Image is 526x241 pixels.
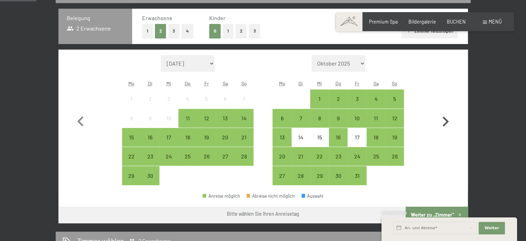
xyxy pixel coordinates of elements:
[197,147,216,166] div: Fri Sep 26 2025
[166,80,171,86] abbr: Mittwoch
[385,89,404,108] div: Anreise möglich
[348,128,366,147] div: Fri Oct 17 2025
[216,96,234,113] div: 6
[367,89,385,108] div: Anreise möglich
[385,147,404,166] div: Anreise möglich
[385,128,404,147] div: Anreise möglich
[311,135,328,152] div: 15
[329,128,348,147] div: Anreise möglich
[227,210,299,217] div: Bitte wählen Sie Ihren Anreisetag
[159,128,178,147] div: Wed Sep 17 2025
[67,14,124,22] h3: Belegung
[122,166,141,185] div: Mon Sep 29 2025
[348,96,366,113] div: 3
[348,135,366,152] div: 17
[122,109,141,128] div: Anreise nicht möglich
[273,147,291,166] div: Anreise möglich
[385,109,404,128] div: Sun Oct 12 2025
[311,173,328,190] div: 29
[141,96,159,113] div: 2
[236,24,247,38] button: 2
[348,89,366,108] div: Anreise möglich
[123,96,140,113] div: 1
[141,135,159,152] div: 16
[292,109,310,128] div: Anreise möglich
[317,80,322,86] abbr: Mittwoch
[367,115,385,133] div: 11
[141,128,159,147] div: Anreise möglich
[198,135,215,152] div: 19
[197,147,216,166] div: Anreise möglich
[302,194,324,198] div: Auswahl
[348,115,366,133] div: 10
[367,96,385,113] div: 4
[122,89,141,108] div: Anreise nicht möglich
[369,19,398,25] a: Premium Spa
[235,154,252,171] div: 28
[216,109,234,128] div: Sat Sep 13 2025
[247,194,295,198] div: Abreise nicht möglich
[178,147,197,166] div: Thu Sep 25 2025
[216,147,234,166] div: Anreise möglich
[381,210,407,215] span: Schnellanfrage
[348,109,366,128] div: Anreise möglich
[329,166,348,185] div: Thu Oct 30 2025
[355,80,359,86] abbr: Freitag
[329,109,348,128] div: Anreise möglich
[348,109,366,128] div: Fri Oct 10 2025
[179,135,196,152] div: 18
[141,166,159,185] div: Tue Sep 30 2025
[367,147,385,166] div: Anreise möglich
[216,115,234,133] div: 13
[310,89,329,108] div: Anreise möglich
[179,154,196,171] div: 25
[273,154,290,171] div: 20
[386,135,403,152] div: 19
[198,154,215,171] div: 26
[329,89,348,108] div: Thu Oct 02 2025
[198,96,215,113] div: 5
[142,24,153,38] button: 1
[447,19,466,25] a: BUCHEN
[209,15,225,21] span: Kinder
[209,24,221,38] button: 0
[141,147,159,166] div: Tue Sep 23 2025
[159,128,178,147] div: Anreise möglich
[330,173,347,190] div: 30
[273,128,291,147] div: Anreise möglich
[348,166,366,185] div: Fri Oct 31 2025
[335,80,341,86] abbr: Donnerstag
[216,89,234,108] div: Anreise nicht möglich
[159,109,178,128] div: Anreise nicht möglich
[234,89,253,108] div: Sun Sep 07 2025
[311,154,328,171] div: 22
[292,135,310,152] div: 14
[123,154,140,171] div: 22
[141,147,159,166] div: Anreise möglich
[159,89,178,108] div: Wed Sep 03 2025
[273,147,291,166] div: Mon Oct 20 2025
[273,128,291,147] div: Mon Oct 13 2025
[330,96,347,113] div: 2
[292,173,310,190] div: 28
[216,147,234,166] div: Sat Sep 27 2025
[159,147,178,166] div: Anreise möglich
[329,147,348,166] div: Thu Oct 23 2025
[234,128,253,147] div: Sun Sep 21 2025
[348,154,366,171] div: 24
[122,166,141,185] div: Anreise möglich
[292,109,310,128] div: Tue Oct 07 2025
[178,128,197,147] div: Anreise möglich
[178,128,197,147] div: Thu Sep 18 2025
[197,128,216,147] div: Anreise möglich
[386,154,403,171] div: 26
[179,115,196,133] div: 11
[197,128,216,147] div: Fri Sep 19 2025
[123,135,140,152] div: 15
[223,80,228,86] abbr: Samstag
[329,128,348,147] div: Thu Oct 16 2025
[273,109,291,128] div: Mon Oct 06 2025
[142,15,173,21] span: Erwachsene
[235,115,252,133] div: 14
[160,115,177,133] div: 10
